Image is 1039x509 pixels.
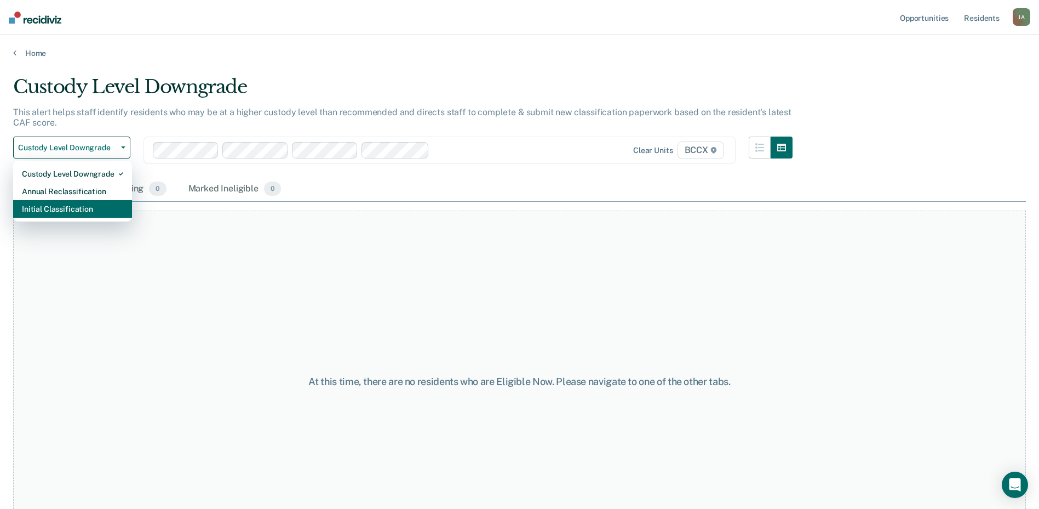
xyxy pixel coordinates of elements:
[9,12,61,24] img: Recidiviz
[1013,8,1030,26] div: J A
[22,183,123,200] div: Annual Reclassification
[1013,8,1030,26] button: JA
[108,177,168,201] div: Pending0
[22,200,123,218] div: Initial Classification
[13,76,793,107] div: Custody Level Downgrade
[22,165,123,183] div: Custody Level Downgrade
[1002,472,1028,498] div: Open Intercom Messenger
[13,137,130,159] button: Custody Level Downgrade
[149,182,166,196] span: 0
[13,107,791,128] p: This alert helps staff identify residents who may be at a higher custody level than recommended a...
[267,376,773,388] div: At this time, there are no residents who are Eligible Now. Please navigate to one of the other tabs.
[13,48,1026,58] a: Home
[633,146,673,155] div: Clear units
[264,182,281,196] span: 0
[18,143,117,152] span: Custody Level Downgrade
[678,142,724,159] span: BCCX
[186,177,284,201] div: Marked Ineligible0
